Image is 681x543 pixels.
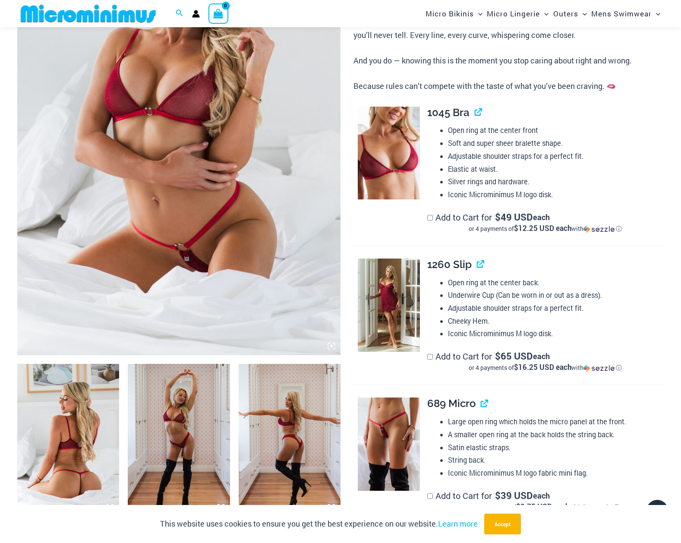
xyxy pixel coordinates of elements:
span: 1260 Slip [427,258,472,271]
li: Iconic Microminimus M logo disk. [448,327,664,340]
span: Micro Bikinis [426,3,474,25]
div: or 4 payments of$16.25 USD eachwithSezzle Click to learn more about Sezzle [427,363,664,372]
li: Satin elastic straps. [448,441,664,454]
img: Guilty Pleasures Red 1045 Bra 6045 Thong [239,364,340,517]
span: 1045 Bra [427,106,470,119]
a: Search icon link [176,8,183,19]
li: Cheeky Hem. [448,315,664,328]
li: Large open ring which holds the micro panel at the front. [448,415,664,428]
img: MM SHOP LOGO FLAT [17,4,159,23]
input: Add to Cart for$65 USD eachor 4 payments of$16.25 USD eachwithSezzle Click to learn more about Se... [427,354,433,360]
span: Menu Toggle [578,3,587,25]
img: Guilty Pleasures Red 689 Micro [358,398,420,491]
img: Sezzle [583,364,615,372]
a: View Shopping Cart, empty [208,3,228,23]
li: Silver rings and hardware. [448,175,664,188]
button: Accept [484,514,521,534]
img: Sezzle [581,504,612,511]
li: String back. [448,454,664,467]
span: 39 USD [495,491,533,500]
a: OutersMenu ToggleMenu Toggle [551,3,589,25]
div: or 4 payments of with [427,224,664,233]
li: Soft and super sheer bralette shape. [448,137,664,150]
li: Adjustable shoulder straps for a perfect fit. [448,150,664,163]
img: Sezzle [583,225,615,233]
span: 49 USD [495,213,533,221]
span: $ [495,489,501,502]
a: Learn more [438,518,478,529]
span: 65 USD [495,352,533,360]
li: Open ring at the center front [448,124,664,137]
span: 689 Micro [427,397,476,410]
img: Guilty Pleasures Red 1045 Bra 6045 Thong [128,364,230,517]
li: Elastic at waist. [448,163,664,176]
label: Add to Cart for [427,350,664,372]
li: Iconic Microminimus M logo disk. [448,188,664,201]
a: Mens SwimwearMenu ToggleMenu Toggle [589,3,662,25]
span: $16.25 USD each [514,362,571,372]
li: Iconic Microminimus M logo fabric mini flag. [448,467,664,480]
div: or 4 payments of with [427,363,664,372]
span: $ [495,211,501,223]
p: This website uses cookies to ensure you get the best experience on our website. [160,518,478,530]
img: Guilty Pleasures Red 1045 Bra 689 Micro [17,364,119,517]
a: Account icon link [192,10,200,18]
label: Add to Cart for [427,490,664,511]
li: A smaller open ring at the back holds the string back. [448,428,664,441]
a: Micro BikinisMenu ToggleMenu Toggle [423,3,485,25]
div: or 4 payments of with [427,503,664,511]
li: Underwire Cup (Can be worn in or out as a dress). [448,289,664,302]
span: each [533,213,550,221]
label: Add to Cart for [427,212,664,233]
span: Menu Toggle [652,3,660,25]
img: Guilty Pleasures Red 1260 Slip [358,259,420,352]
input: Add to Cart for$39 USD eachor 4 payments of$9.75 USD eachwithSezzle Click to learn more about Sezzle [427,493,433,499]
span: Outers [553,3,578,25]
a: Micro LingerieMenu ToggleMenu Toggle [485,3,551,25]
span: Mens Swimwear [591,3,652,25]
div: or 4 payments of$12.25 USD eachwithSezzle Click to learn more about Sezzle [427,224,664,233]
li: Adjustable shoulder straps for a perfect fit. [448,302,664,315]
span: $ [495,350,501,362]
div: or 4 payments of$9.75 USD eachwithSezzle Click to learn more about Sezzle [427,503,664,511]
span: each [533,352,550,360]
span: Menu Toggle [540,3,549,25]
nav: Site Navigation [422,1,664,26]
img: Guilty Pleasures Red 1045 Bra [358,107,420,200]
input: Add to Cart for$49 USD eachor 4 payments of$12.25 USD eachwithSezzle Click to learn more about Se... [427,215,433,221]
span: each [533,491,550,500]
span: Micro Lingerie [487,3,540,25]
span: $12.25 USD each [514,223,571,233]
span: Menu Toggle [474,3,482,25]
li: Open ring at the center back. [448,276,664,289]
